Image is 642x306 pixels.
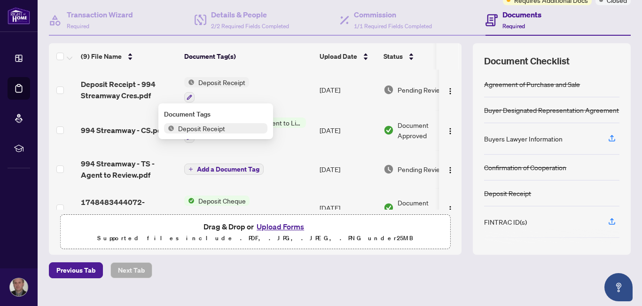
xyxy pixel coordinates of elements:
[204,220,307,233] span: Drag & Drop or
[316,150,380,188] td: [DATE]
[398,197,456,218] span: Document Approved
[195,77,249,87] span: Deposit Receipt
[174,123,229,133] span: Deposit Receipt
[184,77,195,87] img: Status Icon
[81,125,164,136] span: 994 Streamway - CS.pdf
[502,23,525,30] span: Required
[502,9,541,20] h4: Documents
[180,43,316,70] th: Document Tag(s)
[184,196,195,206] img: Status Icon
[188,167,193,172] span: plus
[81,158,177,180] span: 994 Streamway - TS - Agent to Review.pdf
[254,220,307,233] button: Upload Forms
[110,262,152,278] button: Next Tab
[77,43,180,70] th: (9) File Name
[197,166,259,173] span: Add a Document Tag
[484,188,531,198] div: Deposit Receipt
[380,43,460,70] th: Status
[81,78,177,101] span: Deposit Receipt - 994 Streamway Cres.pdf
[443,123,458,138] button: Logo
[384,203,394,213] img: Document Status
[484,162,566,173] div: Confirmation of Cooperation
[195,196,250,206] span: Deposit Cheque
[184,164,264,175] button: Add a Document Tag
[164,109,267,119] div: Document Tags
[184,163,264,175] button: Add a Document Tag
[446,205,454,213] img: Logo
[604,273,633,301] button: Open asap
[443,162,458,177] button: Logo
[384,51,403,62] span: Status
[384,125,394,135] img: Document Status
[10,278,28,296] img: Profile Icon
[446,166,454,174] img: Logo
[316,110,380,150] td: [DATE]
[67,23,89,30] span: Required
[184,77,249,102] button: Status IconDeposit Receipt
[61,215,450,250] span: Drag & Drop orUpload FormsSupported files include .PDF, .JPG, .JPEG, .PNG under25MB
[398,85,445,95] span: Pending Review
[316,188,380,228] td: [DATE]
[484,217,527,227] div: FINTRAC ID(s)
[184,196,250,221] button: Status IconDeposit Cheque
[484,133,563,144] div: Buyers Lawyer Information
[211,9,289,20] h4: Details & People
[49,262,103,278] button: Previous Tab
[164,123,174,133] img: Status Icon
[66,233,444,244] p: Supported files include .PDF, .JPG, .JPEG, .PNG under 25 MB
[354,9,432,20] h4: Commission
[354,23,432,30] span: 1/1 Required Fields Completed
[316,70,380,110] td: [DATE]
[211,23,289,30] span: 2/2 Required Fields Completed
[316,43,380,70] th: Upload Date
[384,164,394,174] img: Document Status
[446,127,454,135] img: Logo
[484,55,570,68] span: Document Checklist
[384,85,394,95] img: Document Status
[81,196,177,219] span: 1748483444072-DEPOSITCHEQUE.jpg
[67,9,133,20] h4: Transaction Wizard
[443,200,458,215] button: Logo
[398,164,445,174] span: Pending Review
[398,120,456,141] span: Document Approved
[320,51,357,62] span: Upload Date
[443,82,458,97] button: Logo
[484,79,580,89] div: Agreement of Purchase and Sale
[484,105,619,115] div: Buyer Designated Representation Agreement
[446,87,454,95] img: Logo
[56,263,95,278] span: Previous Tab
[81,51,122,62] span: (9) File Name
[8,7,30,24] img: logo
